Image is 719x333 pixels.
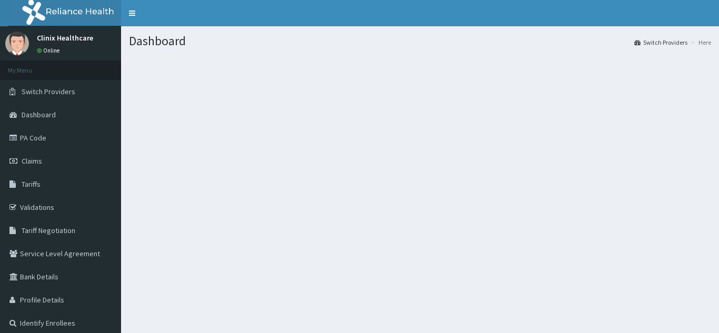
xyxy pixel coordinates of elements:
[634,38,687,47] a: Switch Providers
[37,34,93,42] p: Clinix Healthcare
[5,32,29,55] img: User Image
[129,34,711,48] h1: Dashboard
[22,156,42,166] span: Claims
[37,47,62,54] a: Online
[22,179,41,189] span: Tariffs
[22,87,75,96] span: Switch Providers
[688,38,711,47] li: Here
[22,226,75,235] span: Tariff Negotiation
[22,110,56,119] span: Dashboard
